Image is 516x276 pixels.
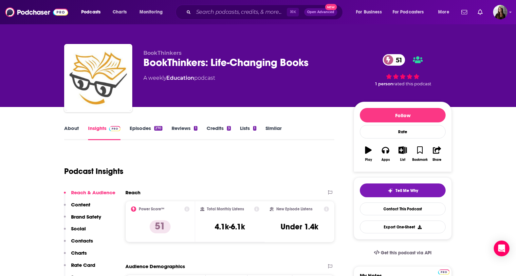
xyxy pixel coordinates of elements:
[438,269,450,275] img: Podchaser Pro
[71,238,93,244] p: Contacts
[381,158,390,162] div: Apps
[287,8,299,16] span: ⌘ K
[172,125,197,140] a: Reviews1
[381,250,432,256] span: Get this podcast via API
[125,263,185,269] h2: Audience Demographics
[433,7,457,17] button: open menu
[5,6,68,18] img: Podchaser - Follow, Share and Rate Podcasts
[475,7,485,18] a: Show notifications dropdown
[360,108,446,122] button: Follow
[396,188,418,193] span: Tell Me Why
[360,221,446,233] button: Export One-Sheet
[351,7,390,17] button: open menu
[182,5,349,20] div: Search podcasts, credits, & more...
[64,166,123,176] h1: Podcast Insights
[307,11,334,14] span: Open Advanced
[143,50,182,56] span: BookThinkers
[71,262,95,268] p: Rate Card
[81,8,101,17] span: Podcasts
[64,214,101,226] button: Brand Safety
[493,5,507,19] span: Logged in as bnmartinn
[304,8,337,16] button: Open AdvancedNew
[493,5,507,19] img: User Profile
[64,125,79,140] a: About
[240,125,256,140] a: Lists1
[77,7,109,17] button: open menu
[166,75,194,81] a: Education
[394,142,411,166] button: List
[383,54,405,66] a: 51
[393,8,424,17] span: For Podcasters
[429,142,446,166] button: Share
[281,222,318,232] h3: Under 1.4k
[438,268,450,275] a: Pro website
[459,7,470,18] a: Show notifications dropdown
[360,142,377,166] button: Play
[412,158,428,162] div: Bookmark
[438,8,449,17] span: More
[150,220,171,233] p: 51
[125,189,140,196] h2: Reach
[143,74,215,82] div: A weekly podcast
[393,81,431,86] span: rated this podcast
[194,126,197,131] div: 1
[88,125,120,140] a: InsightsPodchaser Pro
[139,207,164,211] h2: Power Score™
[360,125,446,138] div: Rate
[354,50,452,91] div: 51 1 personrated this podcast
[494,241,509,256] div: Open Intercom Messenger
[108,7,131,17] a: Charts
[139,8,163,17] span: Monitoring
[64,250,87,262] button: Charts
[65,45,131,111] img: BookThinkers: Life-Changing Books
[325,4,337,10] span: New
[71,189,115,196] p: Reach & Audience
[64,238,93,250] button: Contacts
[154,126,162,131] div: 270
[215,222,245,232] h3: 4.1k-6.1k
[389,54,405,66] span: 51
[113,8,127,17] span: Charts
[253,126,256,131] div: 1
[356,8,382,17] span: For Business
[64,202,90,214] button: Content
[64,262,95,274] button: Rate Card
[266,125,282,140] a: Similar
[64,225,86,238] button: Social
[71,202,90,208] p: Content
[388,7,433,17] button: open menu
[369,245,437,261] a: Get this podcast via API
[365,158,372,162] div: Play
[388,188,393,193] img: tell me why sparkle
[493,5,507,19] button: Show profile menu
[71,250,87,256] p: Charts
[109,126,120,131] img: Podchaser Pro
[71,214,101,220] p: Brand Safety
[276,207,312,211] h2: New Episode Listens
[130,125,162,140] a: Episodes270
[227,126,231,131] div: 3
[360,202,446,215] a: Contact This Podcast
[400,158,405,162] div: List
[193,7,287,17] input: Search podcasts, credits, & more...
[71,225,86,232] p: Social
[375,81,393,86] span: 1 person
[377,142,394,166] button: Apps
[207,125,231,140] a: Credits3
[411,142,428,166] button: Bookmark
[135,7,171,17] button: open menu
[207,207,244,211] h2: Total Monthly Listens
[360,183,446,197] button: tell me why sparkleTell Me Why
[433,158,441,162] div: Share
[64,189,115,202] button: Reach & Audience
